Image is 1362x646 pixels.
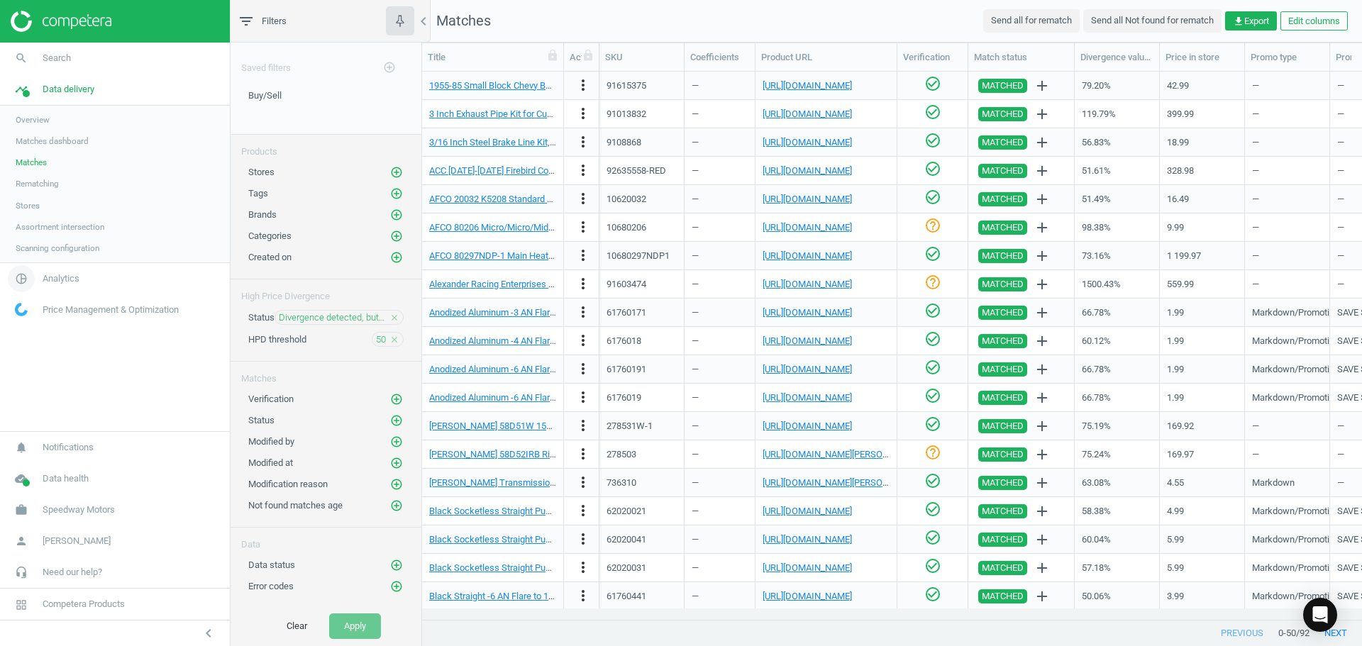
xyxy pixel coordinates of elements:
button: more_vert [575,77,592,95]
i: add [1034,503,1051,520]
i: add [1034,247,1051,264]
a: [URL][DOMAIN_NAME] [763,80,852,91]
i: help_outline [924,217,941,234]
i: check_circle_outline [924,132,941,149]
span: Competera Products [43,598,125,611]
a: [URL][DOMAIN_NAME] [763,421,852,431]
i: check_circle_outline [924,245,941,262]
i: add_circle_outline [390,251,403,264]
span: Rematching [16,178,59,189]
button: add [1030,244,1054,268]
div: 92635558-RED [607,165,666,177]
div: 73.16% [1082,243,1152,268]
button: add [1030,102,1054,126]
div: 18.99 [1167,130,1237,155]
i: more_vert [575,389,592,406]
span: Export [1233,15,1269,28]
button: add [1030,301,1054,325]
button: add [1030,357,1054,382]
i: get_app [1233,16,1244,27]
span: Categories [248,230,292,241]
i: person [8,528,35,555]
div: SKU [605,51,678,64]
span: Created on [248,252,292,262]
i: add [1034,162,1051,179]
img: ajHJNr6hYgQAAAAASUVORK5CYII= [11,11,111,32]
a: ACC [DATE]-[DATE] Firebird Complete Loop Carpet, Red [429,165,646,176]
div: 6176018 [607,335,641,347]
button: more_vert [575,247,592,265]
div: Markdown/Promotion [1252,385,1322,410]
span: MATCHED [982,249,1024,263]
button: Clear [272,613,322,639]
a: [URL][DOMAIN_NAME] [763,591,852,601]
button: add [1030,74,1054,98]
span: MATCHED [982,135,1024,150]
span: MATCHED [982,221,1024,235]
button: more_vert [575,474,592,492]
div: 1.99 [1167,328,1237,353]
button: more_vert [575,530,592,549]
button: add [1030,499,1054,523]
button: add [1030,528,1054,552]
i: add_circle_outline [390,208,403,221]
a: AFCO 20032 K5208 Standard GM Upper Ball Joint [429,194,626,204]
span: Need our help? [43,566,102,579]
div: 328.98 [1167,158,1237,183]
i: add_circle_outline [390,187,403,200]
a: [URL][DOMAIN_NAME] [763,137,852,147]
div: 61760191 [607,363,646,376]
button: add [1030,414,1054,438]
a: [PERSON_NAME] 58D51W 15X8 D-Hole 5x5 1"" Wissota Black Wheel [429,421,703,431]
button: add [1030,386,1054,410]
button: add_circle_outline [389,250,404,264]
div: 1.99 [1167,385,1237,410]
div: grid [422,72,1362,608]
div: — [1252,158,1322,183]
a: Black Socketless Straight Push-On Hose End, -8 AN [429,562,636,573]
a: [URL][DOMAIN_NAME][PERSON_NAME] [763,449,920,460]
i: add_circle_outline [383,61,396,74]
i: chevron_left [415,13,432,30]
div: Markdown/Promotion [1252,357,1322,382]
i: more_vert [575,218,592,235]
span: HPD threshold [248,334,306,345]
span: MATCHED [982,277,1024,291]
i: more_vert [575,559,592,576]
button: chevron_left [191,624,226,642]
button: add [1030,159,1054,183]
div: Products [231,135,421,158]
span: Divergence detected, but not verified [279,311,386,324]
div: 10680206 [607,221,646,234]
span: Filters [262,15,287,28]
i: add [1034,446,1051,463]
button: more_vert [575,190,592,208]
i: add_circle_outline [390,435,403,448]
button: more_vert [575,332,592,350]
a: Anodized Aluminum -6 AN Flare Plug Fitting, Blue [429,392,624,403]
i: more_vert [575,133,592,150]
i: check_circle_outline [924,387,941,404]
div: Matches [231,362,421,385]
a: [URL][DOMAIN_NAME] [763,335,852,346]
button: add_circle_outline [389,558,404,572]
i: close [389,335,399,345]
button: add_circle_outline [389,208,404,222]
button: more_vert [575,559,592,577]
span: MATCHED [982,164,1024,178]
span: Scanning configuration [16,243,99,254]
a: Black Socketless Straight Push-On Hose End Fitting, -6 AN [429,506,663,516]
i: more_vert [575,474,592,491]
i: check_circle_outline [924,75,941,92]
button: add [1030,584,1054,608]
span: 50 [376,333,386,346]
button: add [1030,216,1054,240]
i: check_circle_outline [924,330,941,347]
i: more_vert [575,502,592,519]
i: add_circle_outline [390,393,403,406]
i: more_vert [575,417,592,434]
div: — [692,243,748,268]
div: — [1252,101,1322,126]
button: add_circle_outline [389,456,404,470]
a: [URL][DOMAIN_NAME] [763,392,852,403]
